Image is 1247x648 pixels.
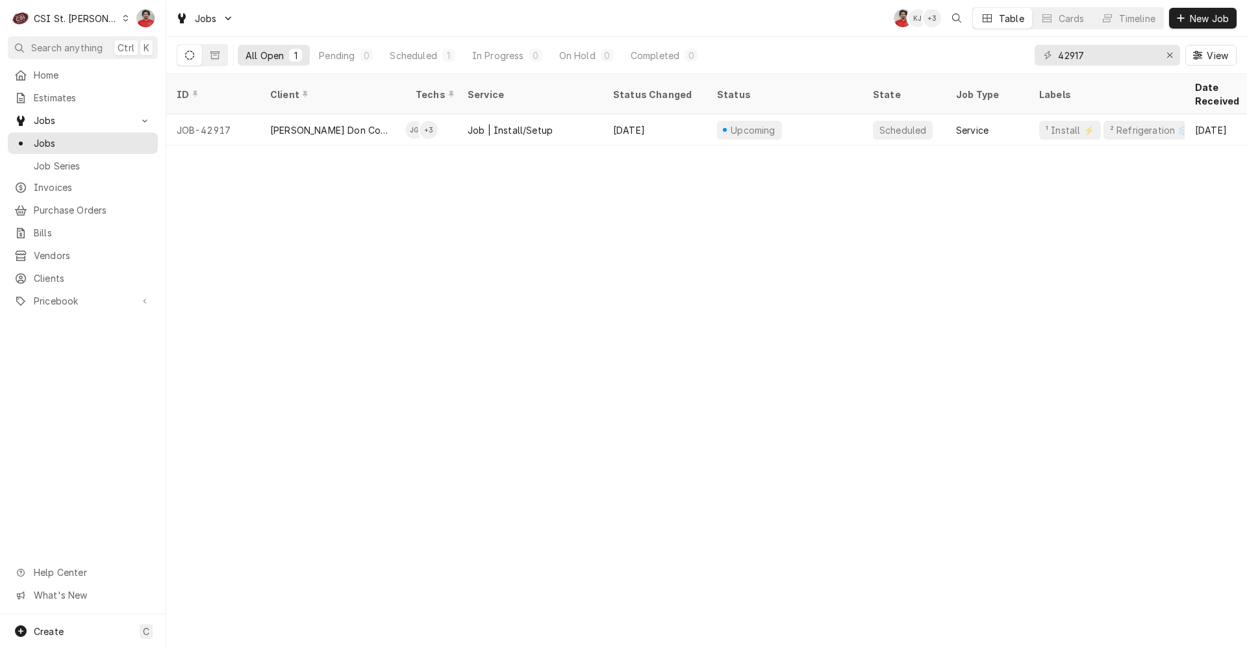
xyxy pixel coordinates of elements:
[12,9,30,27] div: CSI St. Louis's Avatar
[1185,45,1237,66] button: View
[34,566,150,579] span: Help Center
[34,294,132,308] span: Pricebook
[1039,88,1174,101] div: Labels
[8,584,158,606] a: Go to What's New
[195,12,217,25] span: Jobs
[8,268,158,289] a: Clients
[894,9,912,27] div: Nicholas Faubert's Avatar
[1109,123,1190,137] div: ² Refrigeration ❄️
[362,49,370,62] div: 0
[956,123,989,137] div: Service
[8,222,158,243] a: Bills
[34,203,151,217] span: Purchase Orders
[445,49,453,62] div: 1
[729,123,777,137] div: Upcoming
[923,9,941,27] div: + 3
[34,181,151,194] span: Invoices
[1159,45,1180,66] button: Erase input
[270,123,395,137] div: [PERSON_NAME] Don Company
[468,123,553,137] div: Job | Install/Setup
[136,9,155,27] div: Nicholas Faubert's Avatar
[999,12,1024,25] div: Table
[8,562,158,583] a: Go to Help Center
[8,155,158,177] a: Job Series
[34,12,118,25] div: CSI St. [PERSON_NAME]
[177,88,247,101] div: ID
[144,41,149,55] span: K
[8,36,158,59] button: Search anythingCtrlK
[559,49,596,62] div: On Hold
[1204,49,1231,62] span: View
[8,110,158,131] a: Go to Jobs
[1044,123,1096,137] div: ¹ Install ⚡️
[270,88,392,101] div: Client
[390,49,436,62] div: Scheduled
[613,88,696,101] div: Status Changed
[34,588,150,602] span: What's New
[956,88,1018,101] div: Job Type
[532,49,540,62] div: 0
[34,249,151,262] span: Vendors
[416,88,456,101] div: Techs
[34,68,151,82] span: Home
[8,199,158,221] a: Purchase Orders
[8,132,158,154] a: Jobs
[292,49,299,62] div: 1
[31,41,103,55] span: Search anything
[12,9,30,27] div: C
[894,9,912,27] div: NF
[143,625,149,638] span: C
[1187,12,1231,25] span: New Job
[946,8,967,29] button: Open search
[319,49,355,62] div: Pending
[1119,12,1155,25] div: Timeline
[34,626,64,637] span: Create
[1058,45,1155,66] input: Keyword search
[246,49,284,62] div: All Open
[166,114,260,145] div: JOB-42917
[631,49,679,62] div: Completed
[909,9,927,27] div: Ken Jiricek's Avatar
[34,159,151,173] span: Job Series
[34,136,151,150] span: Jobs
[170,8,239,29] a: Go to Jobs
[687,49,695,62] div: 0
[34,91,151,105] span: Estimates
[8,177,158,198] a: Invoices
[420,121,438,139] div: + 3
[34,114,132,127] span: Jobs
[136,9,155,27] div: NF
[1169,8,1237,29] button: New Job
[405,121,423,139] div: JG
[468,88,590,101] div: Service
[8,64,158,86] a: Home
[878,123,927,137] div: Scheduled
[472,49,524,62] div: In Progress
[8,245,158,266] a: Vendors
[873,88,935,101] div: State
[34,271,151,285] span: Clients
[1059,12,1085,25] div: Cards
[118,41,134,55] span: Ctrl
[8,87,158,108] a: Estimates
[603,114,707,145] div: [DATE]
[8,290,158,312] a: Go to Pricebook
[603,49,611,62] div: 0
[34,226,151,240] span: Bills
[909,9,927,27] div: KJ
[405,121,423,139] div: Jeff George's Avatar
[717,88,850,101] div: Status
